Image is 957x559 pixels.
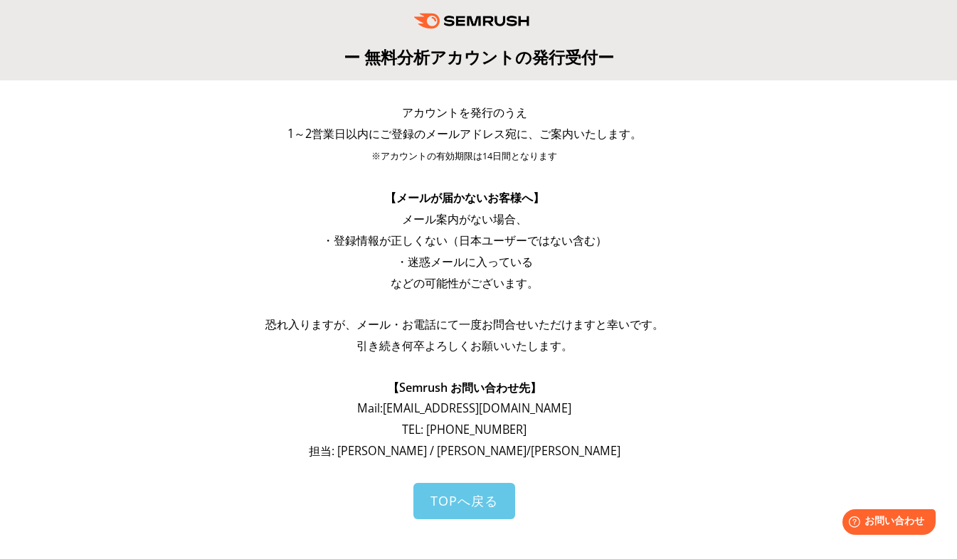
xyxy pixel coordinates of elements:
span: TOPへ戻る [430,492,498,509]
span: ・登録情報が正しくない（日本ユーザーではない含む） [322,233,607,248]
span: 恐れ入りますが、メール・お電話にて一度お問合せいただけますと幸いです。 [265,316,664,332]
span: 担当: [PERSON_NAME] / [PERSON_NAME]/[PERSON_NAME] [309,443,620,459]
span: 引き続き何卒よろしくお願いいたします。 [356,338,573,353]
span: ※アカウントの有効期限は14日間となります [371,150,557,162]
span: アカウントを発行のうえ [402,105,527,120]
span: メール案内がない場合、 [402,211,527,227]
span: ・迷惑メールに入っている [396,254,533,270]
iframe: Help widget launcher [830,504,941,543]
span: 1～2営業日以内にご登録のメールアドレス宛に、ご案内いたします。 [287,126,642,142]
span: ー 無料分析アカウントの発行受付ー [344,46,614,68]
span: などの可能性がございます。 [391,275,539,291]
span: 【Semrush お問い合わせ先】 [388,380,541,395]
a: TOPへ戻る [413,483,515,519]
span: 【メールが届かないお客様へ】 [385,190,544,206]
span: Mail: [EMAIL_ADDRESS][DOMAIN_NAME] [357,400,571,416]
span: TEL: [PHONE_NUMBER] [402,422,527,437]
